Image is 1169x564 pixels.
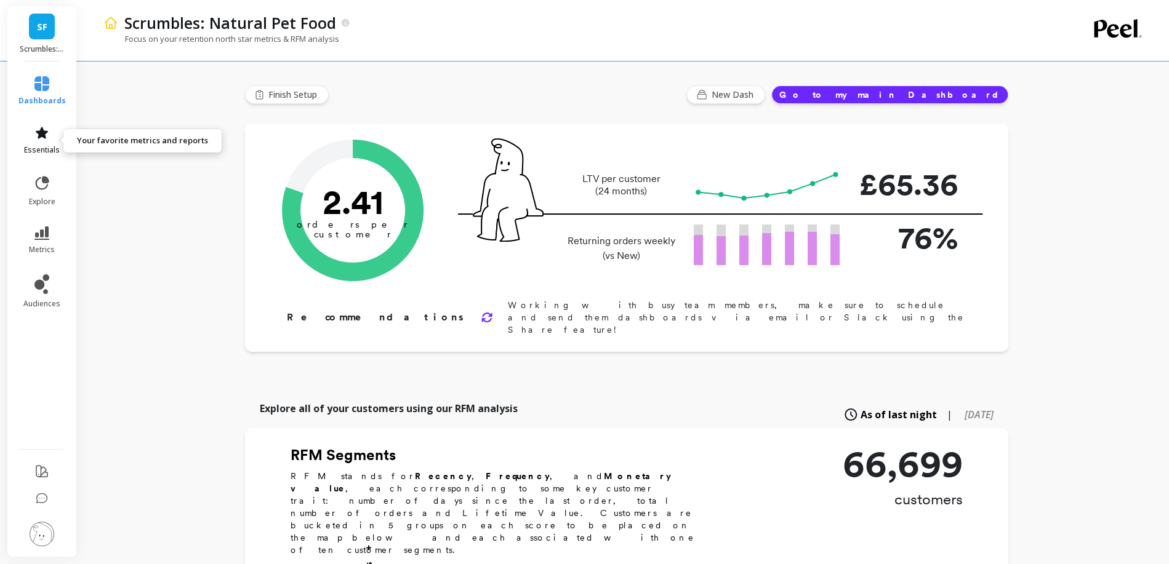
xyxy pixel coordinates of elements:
span: [DATE] [965,408,994,421]
p: Returning orders weekly (vs New) [564,234,679,263]
p: Focus on your retention north star metrics & RFM analysis [103,33,339,44]
span: dashboards [18,96,66,106]
button: Go to my main Dashboard [771,85,1008,104]
p: LTV per customer (24 months) [564,173,679,197]
img: pal seatted on line [473,138,544,242]
img: profile picture [30,522,54,546]
p: RFM stands for , , and , each corresponding to some key customer trait: number of days since the ... [291,470,709,556]
tspan: orders per [297,219,409,230]
span: SF [37,20,47,34]
span: | [947,407,952,422]
img: header icon [103,15,118,30]
span: New Dash [712,89,757,101]
h2: RFM Segments [291,445,709,465]
p: Explore all of your customers using our RFM analysis [260,401,518,416]
p: customers [843,490,963,509]
span: audiences [23,299,60,309]
p: 66,699 [843,445,963,482]
p: £65.36 [859,161,958,207]
b: Frequency [486,471,550,481]
p: Scrumbles: Natural Pet Food [20,44,65,54]
span: essentials [24,145,60,155]
span: Finish Setup [268,89,321,101]
span: explore [29,197,55,207]
p: 76% [859,215,958,261]
button: Finish Setup [245,85,329,104]
span: metrics [29,245,55,255]
span: As of last night [861,407,937,422]
p: Working with busy team members, make sure to schedule and send them dashboards via email or Slack... [508,299,969,336]
button: New Dash [686,85,765,104]
tspan: customer [313,229,392,240]
p: Recommendations [287,310,466,325]
b: Recency [415,471,472,481]
text: 2.41 [322,181,383,222]
p: Scrumbles: Natural Pet Food [124,12,336,33]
